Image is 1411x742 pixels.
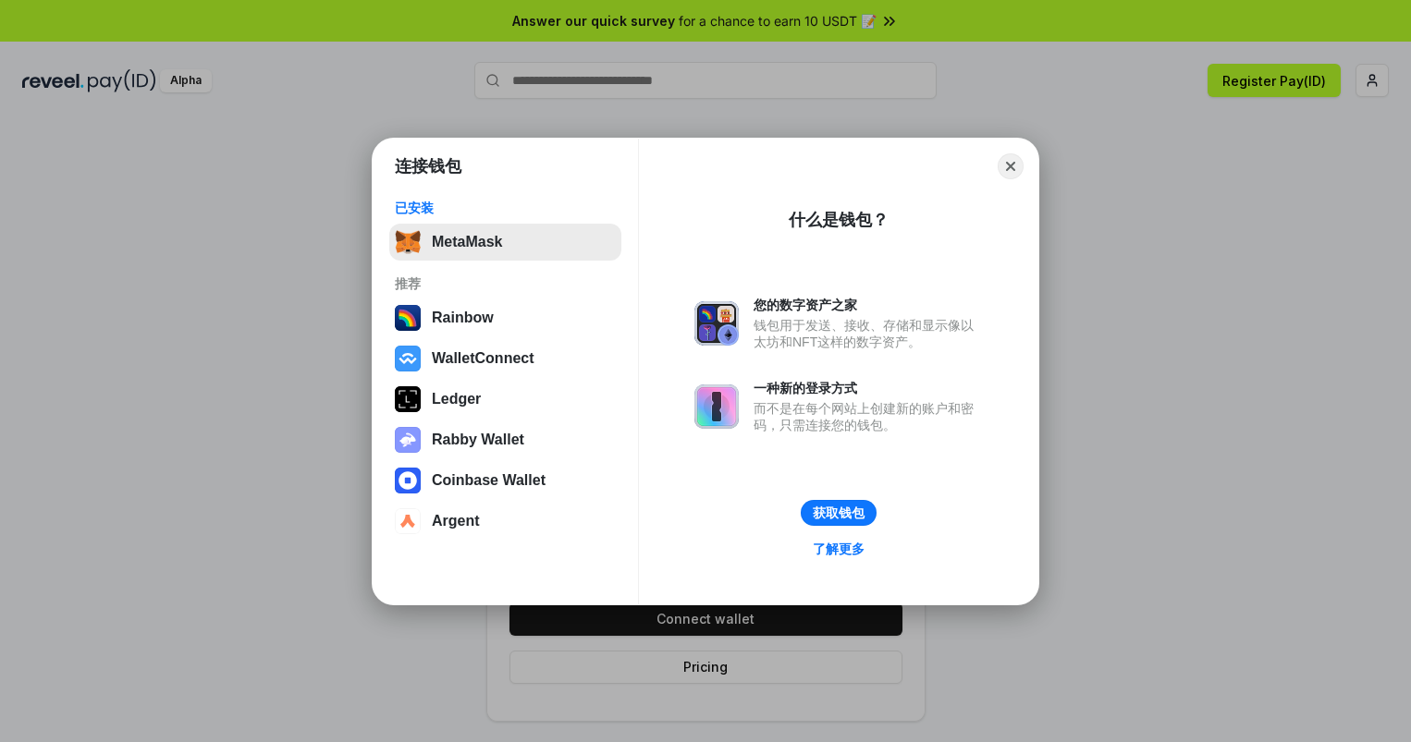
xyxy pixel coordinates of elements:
div: 已安装 [395,200,616,216]
div: 钱包用于发送、接收、存储和显示像以太坊和NFT这样的数字资产。 [754,317,983,350]
div: 获取钱包 [813,505,865,521]
div: 一种新的登录方式 [754,380,983,396]
div: 了解更多 [813,541,865,557]
div: Coinbase Wallet [432,472,546,489]
img: svg+xml,%3Csvg%20xmlns%3D%22http%3A%2F%2Fwww.w3.org%2F2000%2Fsvg%22%20fill%3D%22none%22%20viewBox... [694,301,739,346]
img: svg+xml,%3Csvg%20fill%3D%22none%22%20height%3D%2233%22%20viewBox%3D%220%200%2035%2033%22%20width%... [395,229,421,255]
img: svg+xml,%3Csvg%20width%3D%2228%22%20height%3D%2228%22%20viewBox%3D%220%200%2028%2028%22%20fill%3D... [395,346,421,371]
img: svg+xml,%3Csvg%20xmlns%3D%22http%3A%2F%2Fwww.w3.org%2F2000%2Fsvg%22%20width%3D%2228%22%20height%3... [395,386,421,412]
button: MetaMask [389,224,621,261]
img: svg+xml,%3Csvg%20xmlns%3D%22http%3A%2F%2Fwww.w3.org%2F2000%2Fsvg%22%20fill%3D%22none%22%20viewBox... [395,427,421,453]
button: Rabby Wallet [389,421,621,458]
img: svg+xml,%3Csvg%20width%3D%2228%22%20height%3D%2228%22%20viewBox%3D%220%200%2028%2028%22%20fill%3D... [395,508,421,534]
div: WalletConnect [432,350,534,367]
button: Coinbase Wallet [389,462,621,499]
img: svg+xml,%3Csvg%20width%3D%22120%22%20height%3D%22120%22%20viewBox%3D%220%200%20120%20120%22%20fil... [395,305,421,331]
div: Rabby Wallet [432,432,524,448]
div: 而不是在每个网站上创建新的账户和密码，只需连接您的钱包。 [754,400,983,433]
h1: 连接钱包 [395,155,461,177]
button: Argent [389,503,621,540]
img: svg+xml,%3Csvg%20xmlns%3D%22http%3A%2F%2Fwww.w3.org%2F2000%2Fsvg%22%20fill%3D%22none%22%20viewBox... [694,384,739,429]
button: Ledger [389,381,621,418]
div: 推荐 [395,275,616,292]
div: Rainbow [432,310,494,326]
img: svg+xml,%3Csvg%20width%3D%2228%22%20height%3D%2228%22%20viewBox%3D%220%200%2028%2028%22%20fill%3D... [395,468,421,493]
a: 了解更多 [802,537,876,561]
div: 您的数字资产之家 [754,297,983,313]
div: Ledger [432,391,481,407]
button: Rainbow [389,299,621,336]
button: Close [998,153,1024,179]
div: Argent [432,513,480,529]
div: 什么是钱包？ [789,209,889,231]
button: WalletConnect [389,340,621,377]
button: 获取钱包 [801,500,877,526]
div: MetaMask [432,234,502,250]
